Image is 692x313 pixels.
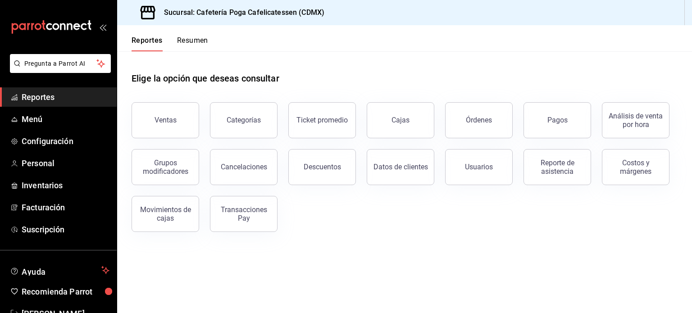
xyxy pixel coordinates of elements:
[288,149,356,185] button: Descuentos
[157,7,324,18] h3: Sucursal: Cafetería Poga Cafelicatessen (CDMX)
[22,201,109,213] span: Facturación
[137,205,193,222] div: Movimientos de cajas
[22,135,109,147] span: Configuración
[524,149,591,185] button: Reporte de asistencia
[210,102,278,138] button: Categorías
[10,54,111,73] button: Pregunta a Parrot AI
[288,102,356,138] button: Ticket promedio
[608,112,664,129] div: Análisis de venta por hora
[132,149,199,185] button: Grupos modificadores
[132,102,199,138] button: Ventas
[602,149,669,185] button: Costos y márgenes
[132,72,279,85] h1: Elige la opción que deseas consultar
[602,102,669,138] button: Análisis de venta por hora
[296,116,348,124] div: Ticket promedio
[22,157,109,169] span: Personal
[547,116,568,124] div: Pagos
[137,159,193,176] div: Grupos modificadores
[22,265,98,276] span: Ayuda
[466,116,492,124] div: Órdenes
[132,36,208,51] div: navigation tabs
[210,196,278,232] button: Transacciones Pay
[227,116,261,124] div: Categorías
[529,159,585,176] div: Reporte de asistencia
[445,149,513,185] button: Usuarios
[22,91,109,103] span: Reportes
[6,65,111,75] a: Pregunta a Parrot AI
[132,196,199,232] button: Movimientos de cajas
[155,116,177,124] div: Ventas
[445,102,513,138] button: Órdenes
[210,149,278,185] button: Cancelaciones
[392,116,410,124] div: Cajas
[608,159,664,176] div: Costos y márgenes
[367,102,434,138] button: Cajas
[22,223,109,236] span: Suscripción
[177,36,208,51] button: Resumen
[22,113,109,125] span: Menú
[22,179,109,191] span: Inventarios
[221,163,267,171] div: Cancelaciones
[524,102,591,138] button: Pagos
[99,23,106,31] button: open_drawer_menu
[465,163,493,171] div: Usuarios
[304,163,341,171] div: Descuentos
[132,36,163,51] button: Reportes
[24,59,97,68] span: Pregunta a Parrot AI
[216,205,272,222] div: Transacciones Pay
[373,163,428,171] div: Datos de clientes
[22,286,109,298] span: Recomienda Parrot
[367,149,434,185] button: Datos de clientes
